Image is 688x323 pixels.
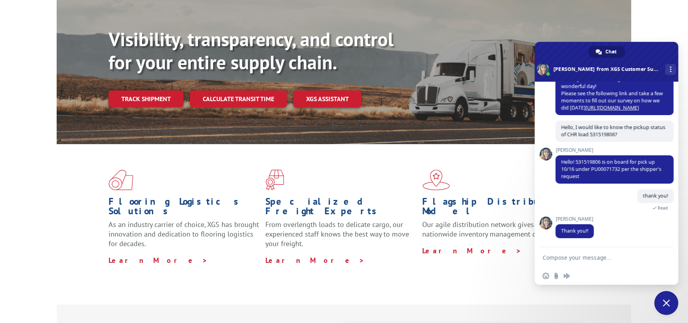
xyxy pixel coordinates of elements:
[265,170,284,190] img: xgs-icon-focused-on-flooring-red
[423,220,569,239] span: Our agile distribution network gives you nationwide inventory management on demand.
[654,291,678,315] div: Close chat
[423,170,450,190] img: xgs-icon-flagship-distribution-model-red
[109,197,259,220] h1: Flooring Logistics Solutions
[561,159,661,180] span: Hello! 531519806 is on board for pick up 10/16 under PU00071732 per the shipper's request
[556,216,594,222] span: [PERSON_NAME]
[561,76,663,111] span: Thank you for contacting XGS and have a wonderful day! Please see the following link and take a f...
[561,227,588,234] span: Thank you!!
[561,124,665,138] span: Hello, I would like to know the pickup status of CHR load 531519806?
[265,197,416,220] h1: Specialized Freight Experts
[556,147,674,153] span: [PERSON_NAME]
[265,220,416,255] p: From overlength loads to delicate cargo, our experienced staff knows the best way to move your fr...
[643,192,668,199] span: thank you!
[543,254,653,261] textarea: Compose your message...
[109,170,133,190] img: xgs-icon-total-supply-chain-intelligence-red
[109,90,184,107] a: Track shipment
[109,256,208,265] a: Learn More >
[423,197,573,220] h1: Flagship Distribution Model
[658,205,668,211] span: Read
[265,256,365,265] a: Learn More >
[109,27,393,74] b: Visibility, transparency, and control for your entire supply chain.
[606,46,617,58] span: Chat
[563,273,570,279] span: Audio message
[589,46,625,58] div: Chat
[293,90,362,108] a: XGS ASSISTANT
[109,220,259,248] span: As an industry carrier of choice, XGS has brought innovation and dedication to flooring logistics...
[543,273,549,279] span: Insert an emoji
[665,64,676,75] div: More channels
[553,273,559,279] span: Send a file
[423,246,522,255] a: Learn More >
[190,90,287,108] a: Calculate transit time
[585,104,639,111] a: [URL][DOMAIN_NAME]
